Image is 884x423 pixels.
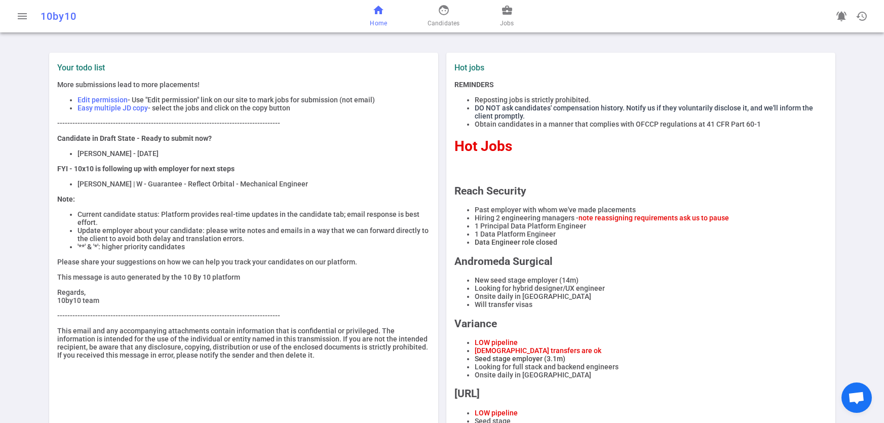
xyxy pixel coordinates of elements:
li: '**' & '*': higher priority candidates [78,243,430,251]
li: 1 Data Platform Engineer [475,230,827,238]
span: More submissions lead to more placements! [57,81,200,89]
p: Please share your suggestions on how we can help you track your candidates on our platform. [57,258,430,266]
a: Go to see announcements [831,6,852,26]
span: Jobs [500,18,514,28]
strong: Note: [57,195,75,203]
a: Jobs [500,4,514,28]
p: ---------------------------------------------------------------------------------------- [57,119,430,127]
span: - select the jobs and click on the copy button [148,104,290,112]
li: New seed stage employer (14m) [475,276,827,284]
li: Hiring 2 engineering managers - [475,214,827,222]
span: Candidates [428,18,459,28]
button: Open menu [12,6,32,26]
span: history [856,10,868,22]
li: Looking for full stack and backend engineers [475,363,827,371]
h2: Andromeda Surgical [454,255,827,267]
div: 10by10 [41,10,291,22]
span: notifications_active [835,10,848,22]
span: face [438,4,450,16]
li: Update employer about your candidate: please write notes and emails in a way that we can forward ... [78,226,430,243]
span: Easy multiple JD copy [78,104,148,112]
span: business_center [501,4,513,16]
span: LOW pipeline [475,409,518,417]
p: ---------------------------------------------------------------------------------------- [57,312,430,320]
li: 1 Principal Data Platform Engineer [475,222,827,230]
span: Data Engineer role closed [475,238,557,246]
label: Hot jobs [454,63,637,72]
span: DO NOT ask candidates' compensation history. Notify us if they voluntarily disclose it, and we'll... [475,104,813,120]
strong: REMINDERS [454,81,494,89]
span: Seed stage employer (3.1m) [475,355,565,363]
p: This email and any accompanying attachments contain information that is confidential or privilege... [57,327,430,359]
p: This message is auto generated by the 10 By 10 platform [57,273,430,281]
strong: FYI - 10x10 is following up with employer for next steps [57,165,235,173]
li: Onsite daily in [GEOGRAPHIC_DATA] [475,292,827,300]
span: home [372,4,385,16]
li: Looking for hybrid designer/UX engineer [475,284,827,292]
li: Will transfer visas [475,300,827,309]
h2: Variance [454,318,827,330]
li: Reposting jobs is strictly prohibited. [475,96,827,104]
p: Regards, 10by10 team [57,288,430,304]
button: Open history [852,6,872,26]
span: - Use "Edit permission" link on our site to mark jobs for submission (not email) [128,96,375,104]
span: [DEMOGRAPHIC_DATA] transfers are ok [475,347,601,355]
li: Past employer with whom we've made placements [475,206,827,214]
span: menu [16,10,28,22]
span: note reassigning requirements ask us to pause [579,214,729,222]
span: Home [370,18,387,28]
label: Your todo list [57,63,430,72]
h2: [URL] [454,388,827,400]
span: Hot Jobs [454,138,512,155]
strong: Candidate in Draft State - Ready to submit now? [57,134,212,142]
li: Current candidate status: Platform provides real-time updates in the candidate tab; email respons... [78,210,430,226]
span: Edit permission [78,96,128,104]
li: Onsite daily in [GEOGRAPHIC_DATA] [475,371,827,379]
a: Candidates [428,4,459,28]
a: Home [370,4,387,28]
li: [PERSON_NAME] - [DATE] [78,149,430,158]
li: [PERSON_NAME] | W - Guarantee - Reflect Orbital - Mechanical Engineer [78,180,430,188]
span: LOW pipeline [475,338,518,347]
li: Obtain candidates in a manner that complies with OFCCP regulations at 41 CFR Part 60-1 [475,120,827,128]
h2: Reach Security [454,185,827,197]
div: Open chat [841,382,872,413]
